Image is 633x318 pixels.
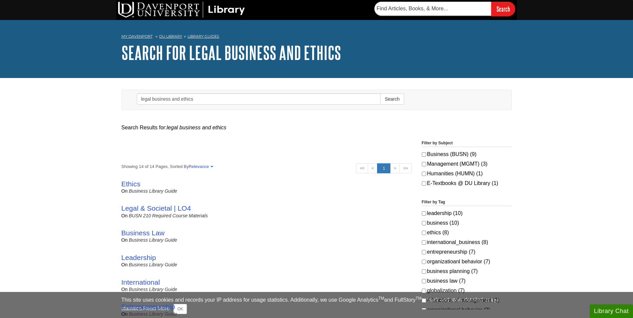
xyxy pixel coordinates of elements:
[422,181,426,186] input: E-Textbooks @ DU Library (1)
[121,32,512,43] nav: breadcrumb
[121,303,175,310] a: Entrepreneurship
[121,262,128,267] span: on
[380,93,404,105] button: Search
[422,306,512,314] label: organizational behavior (3)
[121,254,156,261] a: Leadership
[422,179,512,187] label: E-Textbooks @ DU Library (1)
[422,140,512,147] legend: Filter by Subject
[422,308,426,312] input: organizational behavior (3)
[121,229,165,237] a: Business Law
[368,163,377,173] a: <
[422,258,512,266] label: organizatioanl behavior (7)
[129,237,177,243] a: Business Library Guide
[137,93,381,105] input: Enter Search Words
[121,204,191,212] a: Legal & Societal | LO4
[121,237,128,243] span: on
[167,125,227,130] em: legal business and ethics
[121,163,412,170] strong: Showing 14 of 14 Pages, Sorted By
[374,2,515,16] form: Searches DU Library's articles, books, and more
[356,163,368,173] a: <<
[422,289,426,293] input: globalization (7)
[356,163,411,173] ul: Search Pagination
[422,250,426,254] input: entrepreneurship (7)
[422,238,512,246] label: international_business (8)
[189,164,212,169] a: Relevance
[422,240,426,245] input: international_business (8)
[422,279,426,283] input: business law (7)
[422,296,512,304] label: 4 functions of management (3)
[129,213,208,218] a: BUSN 210 Required Course Materials
[422,172,426,176] input: Humanities (HUMN) (1)
[422,231,426,235] input: ethics (8)
[129,287,177,292] a: Business Library Guide
[422,209,512,217] label: leadership (10)
[129,262,177,267] a: Business Library Guide
[374,2,491,16] input: Find Articles, Books, & More...
[129,311,177,317] a: Business Library Guide
[491,2,515,16] input: Search
[590,304,633,318] button: Library Chat
[377,163,390,173] a: 1
[121,188,128,194] span: on
[422,162,426,166] input: Management (MGMT) (3)
[118,2,245,18] img: DU Library
[422,229,512,237] label: ethics (8)
[422,269,426,274] input: business planning (7)
[422,267,512,275] label: business planning (7)
[121,124,512,132] div: Search Results for:
[422,277,512,285] label: business law (7)
[422,199,512,206] legend: Filter by Tag
[188,34,219,39] a: Library Guides
[422,152,426,157] input: Business (BUSN) (9)
[121,180,140,188] a: Ethics
[422,170,512,178] label: Humanities (HUMN) (1)
[129,188,177,194] a: Business Library Guide
[121,287,128,292] span: on
[422,160,512,168] label: Management (MGMT) (3)
[422,150,512,158] label: Business (BUSN) (9)
[121,34,152,39] a: My Davenport
[422,248,512,256] label: entrepreneurship (7)
[399,163,411,173] a: >>
[422,287,512,295] label: globalization (7)
[121,311,128,317] span: on
[121,43,512,63] h1: Search for legal business and ethics
[121,213,128,218] span: on
[422,211,426,216] input: leadership (10)
[159,34,182,39] a: DU Library
[422,219,512,227] label: business (10)
[422,298,426,303] input: 4 functions of management (3)
[422,260,426,264] input: organizatioanl behavior (7)
[121,278,160,286] a: International
[390,163,400,173] a: >
[422,221,426,225] input: business (10)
